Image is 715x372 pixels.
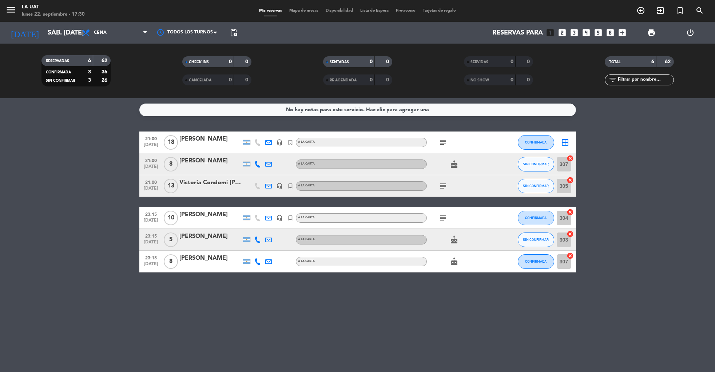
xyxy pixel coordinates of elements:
i: looks_one [545,28,555,37]
span: SIN CONFIRMAR [46,79,75,82]
span: CONFIRMADA [525,140,547,144]
div: [PERSON_NAME] [179,156,241,166]
i: search [695,6,704,15]
i: subject [439,214,448,222]
span: SIN CONFIRMAR [523,238,549,242]
span: [DATE] [142,262,160,270]
span: CONFIRMADA [525,216,547,220]
strong: 0 [527,77,531,82]
strong: 0 [386,59,390,64]
span: 23:15 [142,210,160,218]
div: Victoria Condomí [PERSON_NAME] [179,178,241,187]
i: add_circle_outline [636,6,645,15]
span: RESERVADAS [46,59,69,63]
i: filter_list [608,76,617,84]
span: 10 [164,211,178,225]
strong: 62 [102,58,109,63]
i: power_settings_new [686,28,695,37]
i: looks_two [557,28,567,37]
span: 21:00 [142,134,160,142]
strong: 0 [229,77,232,82]
i: menu [5,4,16,15]
strong: 0 [370,59,373,64]
span: A LA CARTA [298,141,315,143]
i: subject [439,138,448,147]
i: add_box [617,28,627,37]
i: arrow_drop_down [68,28,76,37]
button: SIN CONFIRMAR [518,179,554,193]
i: headset_mic [276,139,283,146]
span: CHECK INS [189,60,209,64]
span: Pre-acceso [392,9,419,13]
span: Lista de Espera [357,9,392,13]
i: [DATE] [5,25,44,41]
strong: 3 [88,78,91,83]
strong: 0 [511,59,513,64]
strong: 36 [102,69,109,74]
span: [DATE] [142,164,160,173]
span: 23:15 [142,231,160,240]
span: 8 [164,157,178,171]
span: RE AGENDADA [330,78,357,82]
i: looks_3 [569,28,579,37]
div: LOG OUT [671,22,710,44]
i: subject [439,182,448,190]
span: SIN CONFIRMAR [523,162,549,166]
span: [DATE] [142,142,160,151]
span: 21:00 [142,178,160,186]
span: Reservas para [492,29,543,37]
div: La Uat [22,4,85,11]
div: No hay notas para este servicio. Haz clic para agregar una [286,106,429,114]
strong: 0 [229,59,232,64]
i: border_all [561,138,569,147]
i: cake [450,257,458,266]
span: SIN CONFIRMAR [523,184,549,188]
i: headset_mic [276,215,283,221]
strong: 0 [386,77,390,82]
div: [PERSON_NAME] [179,254,241,263]
strong: 0 [511,77,513,82]
span: Cena [94,30,107,35]
span: 8 [164,254,178,269]
span: Mapa de mesas [286,9,322,13]
span: 21:00 [142,156,160,164]
i: looks_4 [581,28,591,37]
button: CONFIRMADA [518,254,554,269]
i: looks_6 [605,28,615,37]
span: NO SHOW [470,78,489,82]
span: A LA CARTA [298,162,315,165]
span: SENTADAS [330,60,349,64]
strong: 3 [88,69,91,74]
input: Filtrar por nombre... [617,76,674,84]
span: A LA CARTA [298,238,315,241]
i: cancel [567,230,574,238]
strong: 6 [88,58,91,63]
span: [DATE] [142,186,160,194]
button: SIN CONFIRMAR [518,157,554,171]
span: 13 [164,179,178,193]
span: CONFIRMADA [46,70,71,74]
i: cake [450,235,458,244]
i: turned_in_not [676,6,684,15]
span: pending_actions [229,28,238,37]
strong: 0 [370,77,373,82]
div: lunes 22. septiembre - 17:30 [22,11,85,18]
span: A LA CARTA [298,184,315,187]
strong: 62 [665,59,672,64]
span: print [647,28,656,37]
span: CANCELADA [189,78,211,82]
span: [DATE] [142,240,160,248]
i: turned_in_not [287,215,294,221]
button: menu [5,4,16,18]
div: [PERSON_NAME] [179,210,241,219]
span: 18 [164,135,178,150]
i: turned_in_not [287,139,294,146]
i: headset_mic [276,183,283,189]
span: TOTAL [609,60,620,64]
strong: 26 [102,78,109,83]
span: A LA CARTA [298,216,315,219]
i: cancel [567,177,574,184]
i: turned_in_not [287,183,294,189]
strong: 0 [245,59,250,64]
span: 5 [164,232,178,247]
